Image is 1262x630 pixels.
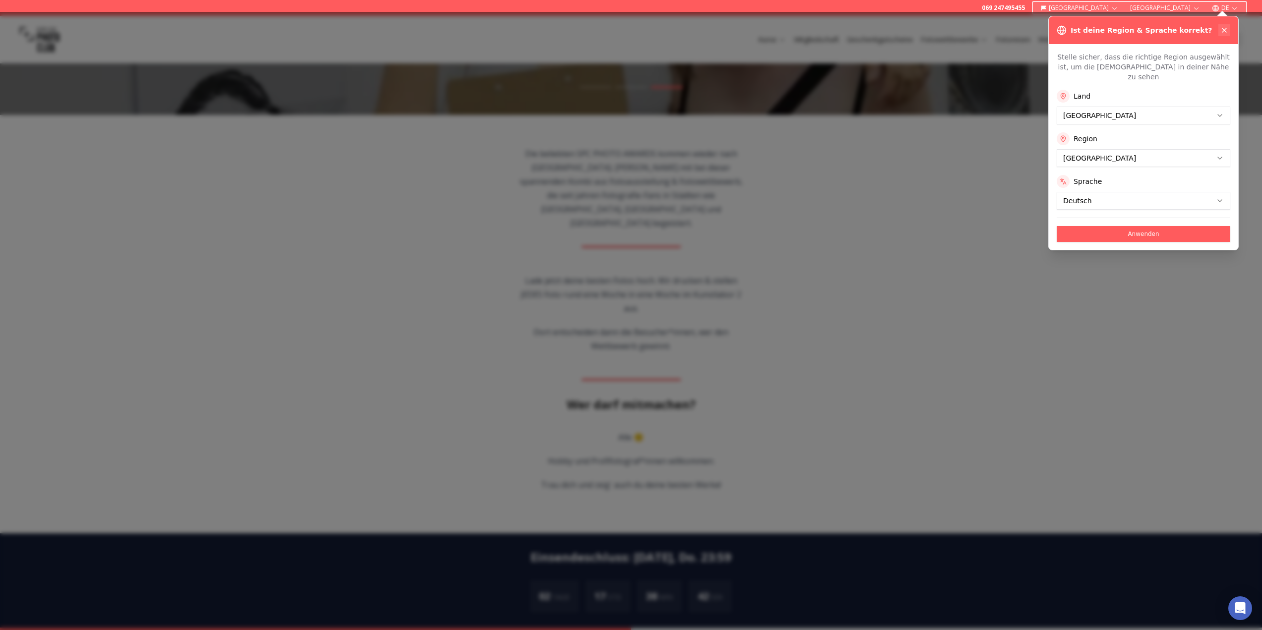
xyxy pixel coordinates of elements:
[1208,2,1242,14] button: DE
[1074,134,1097,144] label: Region
[1071,25,1212,35] h3: Ist deine Region & Sprache korrekt?
[1057,226,1230,242] button: Anwenden
[1228,596,1252,620] div: Open Intercom Messenger
[1074,91,1090,101] label: Land
[1057,52,1230,82] p: Stelle sicher, dass die richtige Region ausgewählt ist, um die [DEMOGRAPHIC_DATA] in deiner Nähe ...
[1037,2,1123,14] button: [GEOGRAPHIC_DATA]
[1074,176,1102,186] label: Sprache
[1126,2,1204,14] button: [GEOGRAPHIC_DATA]
[982,4,1025,12] a: 069 247495455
